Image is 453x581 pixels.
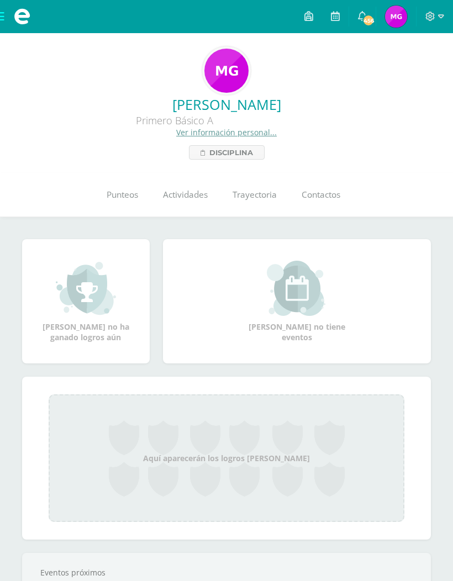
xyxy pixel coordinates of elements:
[220,173,289,217] a: Trayectoria
[189,145,265,160] a: Disciplina
[241,261,352,342] div: [PERSON_NAME] no tiene eventos
[267,261,327,316] img: event_small.png
[362,14,375,27] span: 456
[176,127,277,138] a: Ver información personal...
[233,189,277,200] span: Trayectoria
[56,261,116,316] img: achievement_small.png
[94,173,150,217] a: Punteos
[107,189,138,200] span: Punteos
[385,6,407,28] img: dfa42f5cefad3705966aede2cc4ee869.png
[9,114,340,127] div: Primero Básico A
[33,261,139,342] div: [PERSON_NAME] no ha ganado logros aún
[49,394,404,522] div: Aquí aparecerán los logros [PERSON_NAME]
[36,567,417,578] div: Eventos próximos
[302,189,340,200] span: Contactos
[150,173,220,217] a: Actividades
[204,49,249,93] img: ad28cf628c98101441c27f2d5332e531.png
[9,95,444,114] a: [PERSON_NAME]
[163,189,208,200] span: Actividades
[209,146,253,159] span: Disciplina
[289,173,352,217] a: Contactos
